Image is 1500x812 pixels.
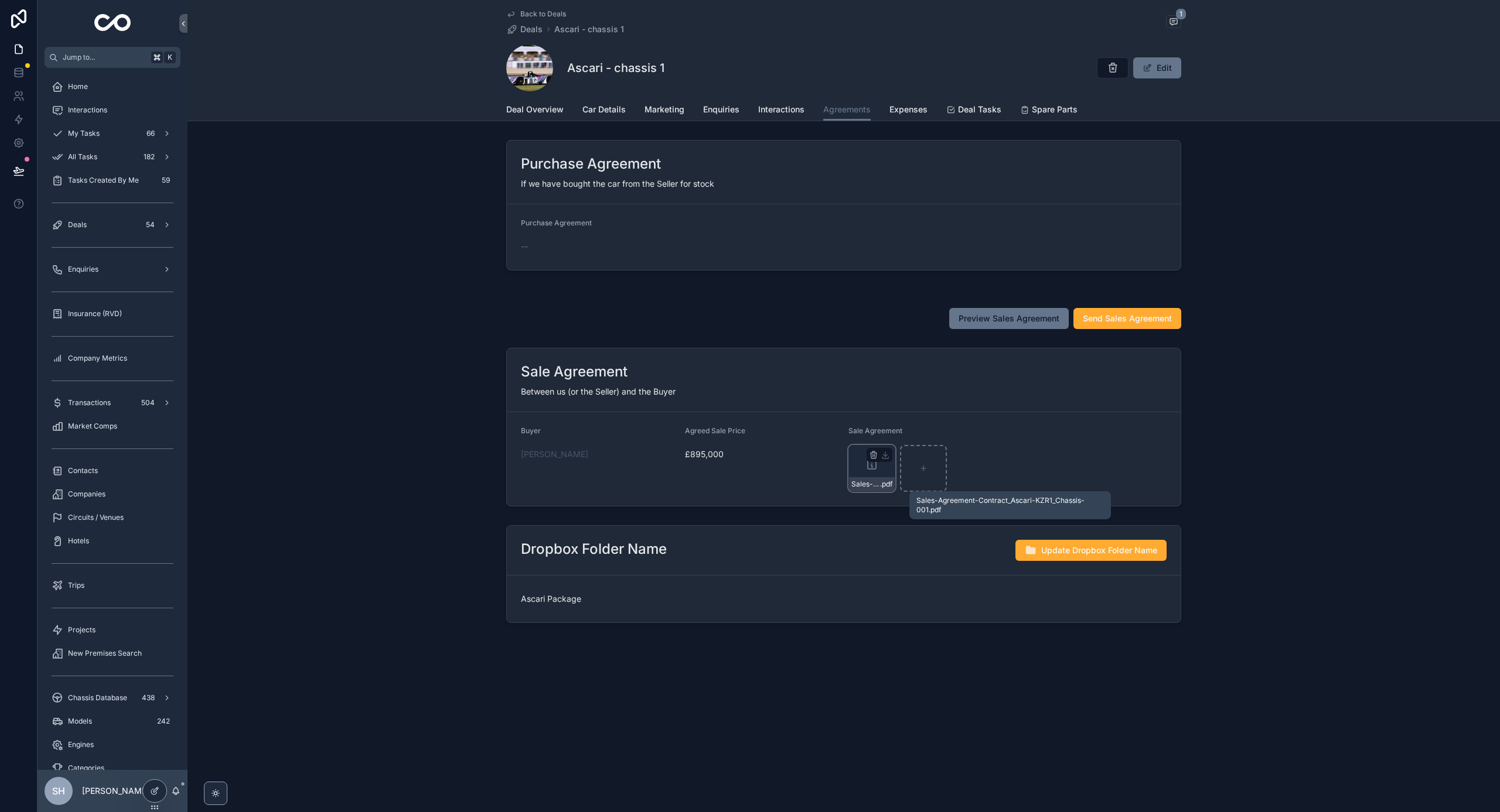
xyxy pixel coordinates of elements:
[1083,313,1172,324] span: Send Sales Agreement
[45,214,180,235] a: Deals54
[520,23,543,35] span: Deals
[140,150,158,164] div: 182
[45,758,180,779] a: Categories
[45,303,180,324] a: Insurance (RVD)
[506,104,564,115] span: Deal Overview
[68,581,84,590] span: Trips
[68,693,127,703] span: Chassis Database
[1041,544,1157,556] span: Update Dropbox Folder Name
[45,170,180,191] a: Tasks Created By Me59
[703,99,739,122] a: Enquiries
[45,711,180,732] a: Models242
[848,426,902,435] span: Sale Agreement
[554,23,624,35] a: Ascari - chassis 1
[1015,540,1167,561] button: Update Dropbox Folder Name
[45,100,180,121] a: Interactions
[521,593,676,605] span: Ascari Package
[68,740,94,749] span: Engines
[645,99,684,122] a: Marketing
[45,76,180,97] a: Home
[645,104,684,115] span: Marketing
[68,763,104,773] span: Categories
[889,104,928,115] span: Expenses
[154,714,173,728] div: 242
[521,362,628,381] h2: Sale Agreement
[45,460,180,481] a: Contacts
[68,513,124,522] span: Circuits / Venues
[45,530,180,551] a: Hotels
[582,104,626,115] span: Car Details
[68,625,96,635] span: Projects
[521,540,667,559] h2: Dropbox Folder Name
[521,241,528,252] span: --
[958,104,1001,115] span: Deal Tasks
[851,479,880,489] span: Sales-Agreement-Contract_Ascari-KZR1_Chassis-001
[1133,57,1181,78] button: Edit
[506,99,564,122] a: Deal Overview
[521,386,676,396] span: Between us (or the Seller) and the Buyer
[1020,99,1078,122] a: Spare Parts
[82,785,149,797] p: [PERSON_NAME]
[520,9,566,19] span: Back to Deals
[521,179,714,189] span: If we have bought the car from the Seller for stock
[1073,308,1181,329] button: Send Sales Agreement
[138,691,158,705] div: 438
[521,448,588,460] a: [PERSON_NAME]
[143,126,158,141] div: 66
[68,466,98,475] span: Contacts
[45,47,180,68] button: Jump to...K
[949,308,1069,329] button: Preview Sales Agreement
[45,687,180,708] a: Chassis Database438
[1175,8,1187,20] span: 1
[959,313,1059,324] span: Preview Sales Agreement
[68,309,122,318] span: Insurance (RVD)
[823,104,871,115] span: Agreements
[45,259,180,280] a: Enquiries
[68,536,89,546] span: Hotels
[68,82,88,91] span: Home
[68,398,111,407] span: Transactions
[138,396,158,410] div: 504
[45,123,180,144] a: My Tasks66
[758,104,804,115] span: Interactions
[52,784,65,798] span: SH
[68,489,105,499] span: Companies
[68,176,139,185] span: Tasks Created By Me
[567,60,664,76] h1: Ascari - chassis 1
[45,507,180,528] a: Circuits / Venues
[758,99,804,122] a: Interactions
[521,218,592,227] span: Purchase Agreement
[68,220,87,229] span: Deals
[68,649,142,658] span: New Premises Search
[68,354,127,363] span: Company Metrics
[521,155,661,173] h2: Purchase Agreement
[37,68,187,770] div: scrollable content
[45,484,180,505] a: Companies
[94,14,131,33] img: App logo
[946,99,1001,122] a: Deal Tasks
[142,218,158,232] div: 54
[45,348,180,369] a: Company Metrics
[68,129,100,138] span: My Tasks
[1032,104,1078,115] span: Spare Parts
[889,99,928,122] a: Expenses
[521,426,541,435] span: Buyer
[68,422,117,431] span: Market Comps
[685,426,745,435] span: Agreed Sale Price
[158,173,173,187] div: 59
[45,619,180,640] a: Projects
[703,104,739,115] span: Enquiries
[45,392,180,413] a: Transactions504
[68,265,98,274] span: Enquiries
[45,643,180,664] a: New Premises Search
[880,479,892,489] span: .pdf
[45,734,180,755] a: Engines
[63,53,146,62] span: Jump to...
[45,416,180,437] a: Market Comps
[45,575,180,596] a: Trips
[68,717,92,726] span: Models
[685,448,840,460] span: £895,000
[823,99,871,121] a: Agreements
